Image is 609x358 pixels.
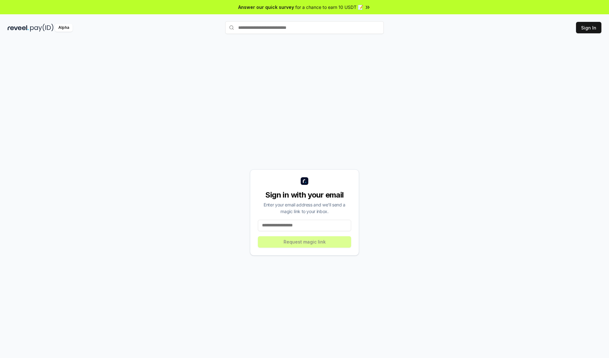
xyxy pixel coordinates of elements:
div: Sign in with your email [258,190,351,200]
span: Answer our quick survey [238,4,294,10]
span: for a chance to earn 10 USDT 📝 [295,4,363,10]
div: Alpha [55,24,73,32]
img: reveel_dark [8,24,29,32]
img: logo_small [301,177,308,185]
img: pay_id [30,24,54,32]
div: Enter your email address and we’ll send a magic link to your inbox. [258,201,351,215]
button: Sign In [576,22,601,33]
